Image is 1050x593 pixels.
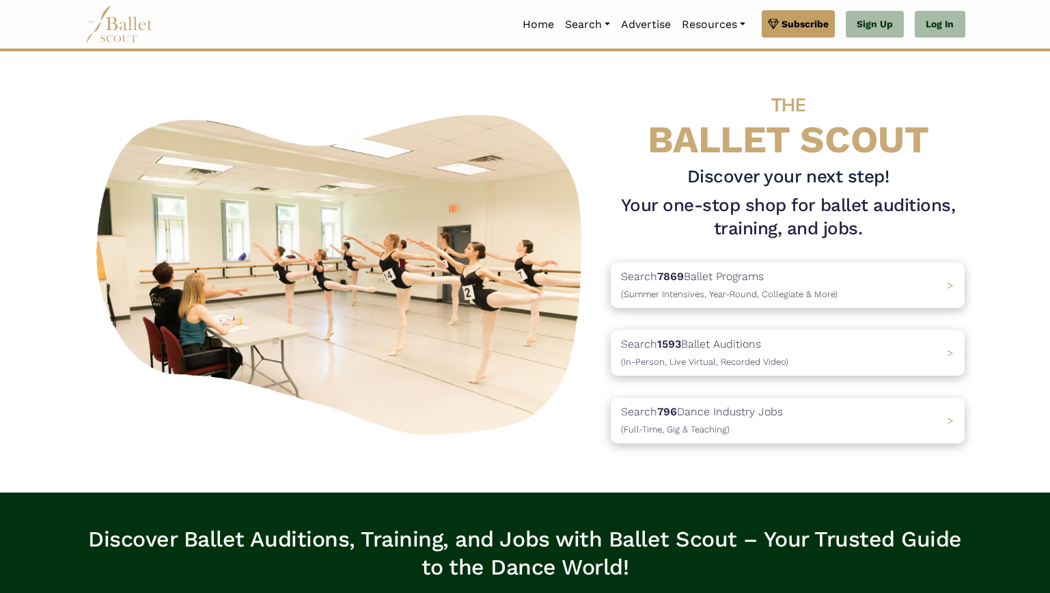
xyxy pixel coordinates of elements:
[85,525,965,582] h3: Discover Ballet Auditions, Training, and Jobs with Ballet Scout – Your Trusted Guide to the Dance...
[621,268,838,303] p: Search Ballet Programs
[947,346,954,359] span: >
[616,10,676,39] a: Advertise
[947,414,954,427] span: >
[611,262,965,308] a: Search7869Ballet Programs(Summer Intensives, Year-Round, Collegiate & More)>
[768,16,779,31] img: gem.svg
[771,94,805,116] span: THE
[621,289,838,299] span: (Summer Intensives, Year-Round, Collegiate & More)
[611,165,965,189] h3: Discover your next step!
[621,424,730,435] span: (Full-Time, Gig & Teaching)
[676,10,751,39] a: Resources
[657,405,677,418] b: 796
[611,330,965,376] a: Search1593Ballet Auditions(In-Person, Live Virtual, Recorded Video) >
[611,398,965,443] a: Search796Dance Industry Jobs(Full-Time, Gig & Teaching) >
[915,11,965,38] a: Log In
[621,357,788,367] span: (In-Person, Live Virtual, Recorded Video)
[657,270,684,283] b: 7869
[611,79,965,160] h4: BALLET SCOUT
[611,194,965,240] h1: Your one-stop shop for ballet auditions, training, and jobs.
[657,337,681,350] b: 1593
[621,335,788,370] p: Search Ballet Auditions
[85,100,600,443] img: A group of ballerinas talking to each other in a ballet studio
[782,16,829,31] span: Subscribe
[517,10,559,39] a: Home
[947,279,954,292] span: >
[621,403,783,438] p: Search Dance Industry Jobs
[846,11,904,38] a: Sign Up
[559,10,616,39] a: Search
[762,10,835,38] a: Subscribe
